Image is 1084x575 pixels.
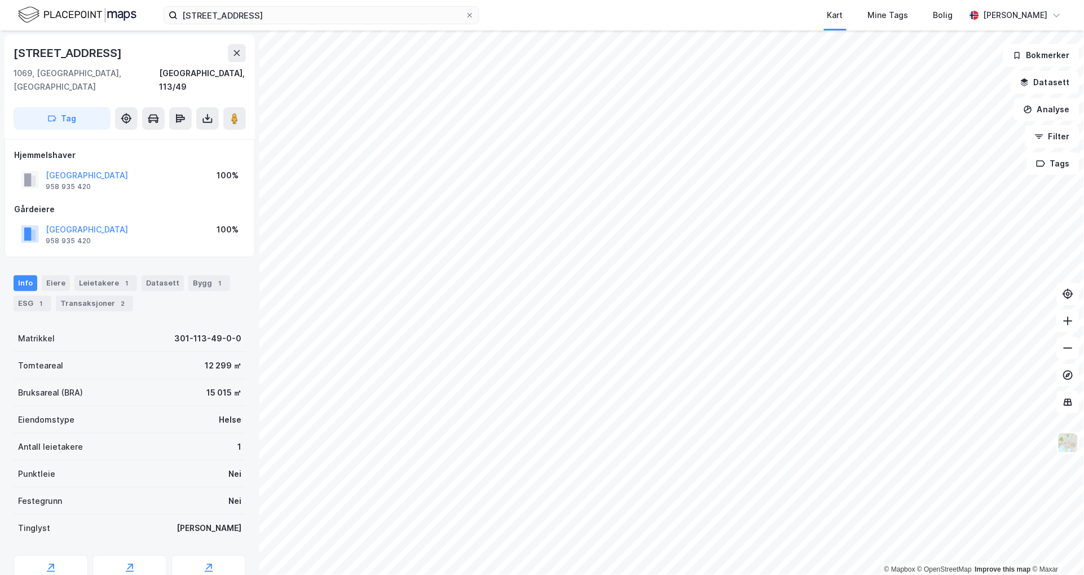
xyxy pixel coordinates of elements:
[14,203,245,216] div: Gårdeiere
[918,565,972,573] a: OpenStreetMap
[18,332,55,345] div: Matrikkel
[237,440,241,454] div: 1
[178,7,465,24] input: Søk på adresse, matrikkel, gårdeiere, leietakere eller personer
[188,275,230,291] div: Bygg
[14,148,245,162] div: Hjemmelshaver
[884,565,915,573] a: Mapbox
[14,67,159,94] div: 1069, [GEOGRAPHIC_DATA], [GEOGRAPHIC_DATA]
[56,296,133,311] div: Transaksjoner
[14,44,124,62] div: [STREET_ADDRESS]
[1057,432,1079,454] img: Z
[217,223,239,236] div: 100%
[217,169,239,182] div: 100%
[46,236,91,245] div: 958 935 420
[18,494,62,508] div: Festegrunn
[975,565,1031,573] a: Improve this map
[228,494,241,508] div: Nei
[1028,521,1084,575] div: Kontrollprogram for chat
[18,440,83,454] div: Antall leietakere
[1025,125,1079,148] button: Filter
[1028,521,1084,575] iframe: Chat Widget
[142,275,184,291] div: Datasett
[18,5,136,25] img: logo.f888ab2527a4732fd821a326f86c7f29.svg
[14,107,111,130] button: Tag
[14,275,37,291] div: Info
[14,296,51,311] div: ESG
[219,413,241,427] div: Helse
[984,8,1048,22] div: [PERSON_NAME]
[117,298,129,309] div: 2
[174,332,241,345] div: 301-113-49-0-0
[18,359,63,372] div: Tomteareal
[1003,44,1079,67] button: Bokmerker
[228,467,241,481] div: Nei
[18,386,83,400] div: Bruksareal (BRA)
[214,278,226,289] div: 1
[18,467,55,481] div: Punktleie
[206,386,241,400] div: 15 015 ㎡
[18,413,74,427] div: Eiendomstype
[1027,152,1079,175] button: Tags
[159,67,246,94] div: [GEOGRAPHIC_DATA], 113/49
[1011,71,1079,94] button: Datasett
[121,278,133,289] div: 1
[42,275,70,291] div: Eiere
[177,521,241,535] div: [PERSON_NAME]
[827,8,843,22] div: Kart
[933,8,953,22] div: Bolig
[18,521,50,535] div: Tinglyst
[36,298,47,309] div: 1
[46,182,91,191] div: 958 935 420
[1014,98,1079,121] button: Analyse
[74,275,137,291] div: Leietakere
[205,359,241,372] div: 12 299 ㎡
[868,8,909,22] div: Mine Tags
